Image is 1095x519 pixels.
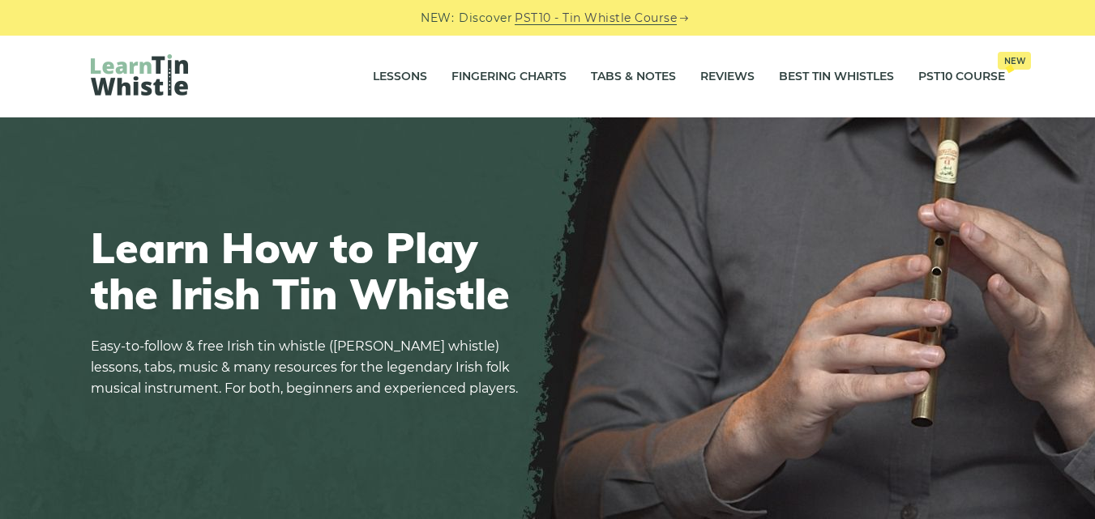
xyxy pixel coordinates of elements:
a: Fingering Charts [451,57,567,97]
a: Best Tin Whistles [779,57,894,97]
img: LearnTinWhistle.com [91,54,188,96]
p: Easy-to-follow & free Irish tin whistle ([PERSON_NAME] whistle) lessons, tabs, music & many resou... [91,336,528,399]
a: Tabs & Notes [591,57,676,97]
span: New [998,52,1031,70]
h1: Learn How to Play the Irish Tin Whistle [91,224,528,317]
a: Lessons [373,57,427,97]
a: Reviews [700,57,755,97]
a: PST10 CourseNew [918,57,1005,97]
